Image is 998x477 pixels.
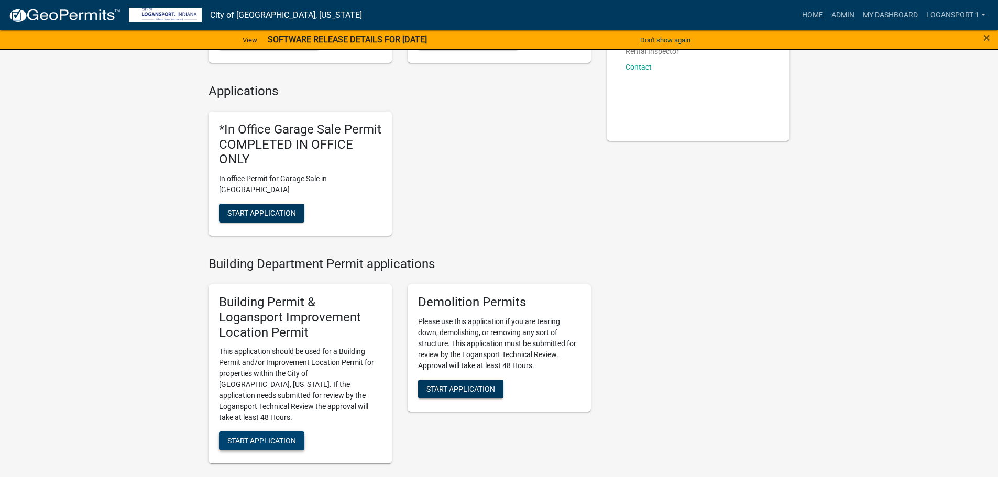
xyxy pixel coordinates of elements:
p: Please use this application if you are tearing down, demolishing, or removing any sort of structu... [418,316,580,371]
a: View [238,31,261,49]
span: × [983,30,990,45]
a: Logansport 1 [922,5,990,25]
h5: Demolition Permits [418,295,580,310]
button: Start Application [219,204,304,223]
button: Close [983,31,990,44]
img: City of Logansport, Indiana [129,8,202,22]
span: Start Application [227,437,296,445]
p: In office Permit for Garage Sale in [GEOGRAPHIC_DATA] [219,173,381,195]
a: Home [798,5,827,25]
a: City of [GEOGRAPHIC_DATA], [US_STATE] [210,6,362,24]
h5: *In Office Garage Sale Permit COMPLETED IN OFFICE ONLY [219,122,381,167]
p: Rental Inspector [626,48,682,55]
a: Admin [827,5,859,25]
button: Start Application [219,431,304,450]
h5: Building Permit & Logansport Improvement Location Permit [219,295,381,340]
p: This application should be used for a Building Permit and/or Improvement Location Permit for prop... [219,346,381,423]
a: Contact [626,63,652,71]
span: Start Application [426,384,495,393]
strong: SOFTWARE RELEASE DETAILS FOR [DATE] [268,35,427,45]
h4: Building Department Permit applications [209,257,591,272]
span: Start Application [227,209,296,217]
button: Don't show again [636,31,695,49]
button: Start Application [418,380,503,398]
h4: Applications [209,84,591,99]
a: My Dashboard [859,5,922,25]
